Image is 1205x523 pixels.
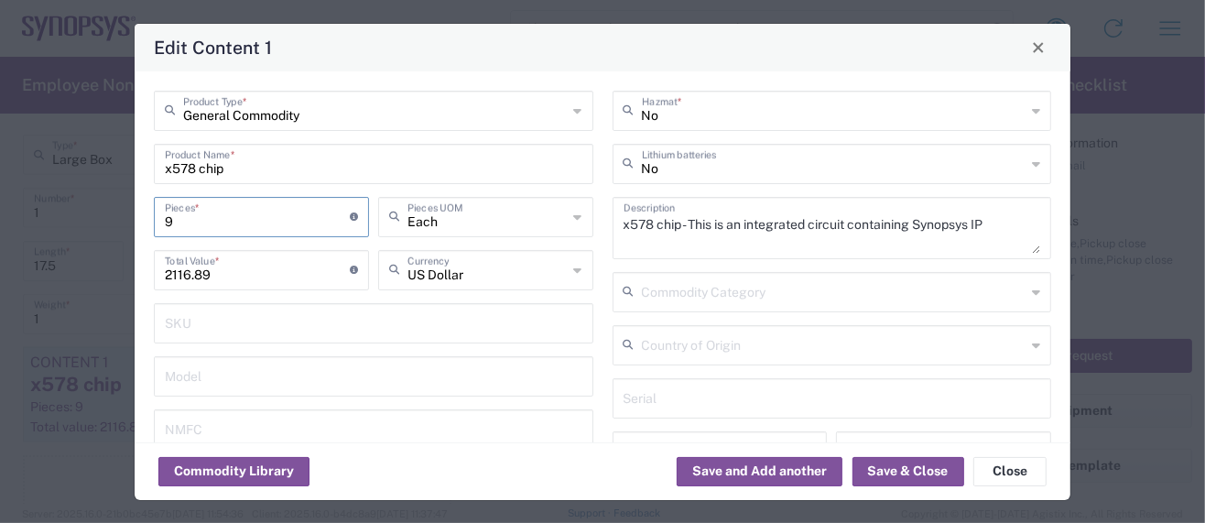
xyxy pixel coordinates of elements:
button: Save & Close [852,457,964,486]
button: Commodity Library [158,457,309,486]
button: Close [973,457,1047,486]
button: Save and Add another [677,457,842,486]
button: Close [1026,35,1051,60]
h4: Edit Content 1 [154,34,272,60]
